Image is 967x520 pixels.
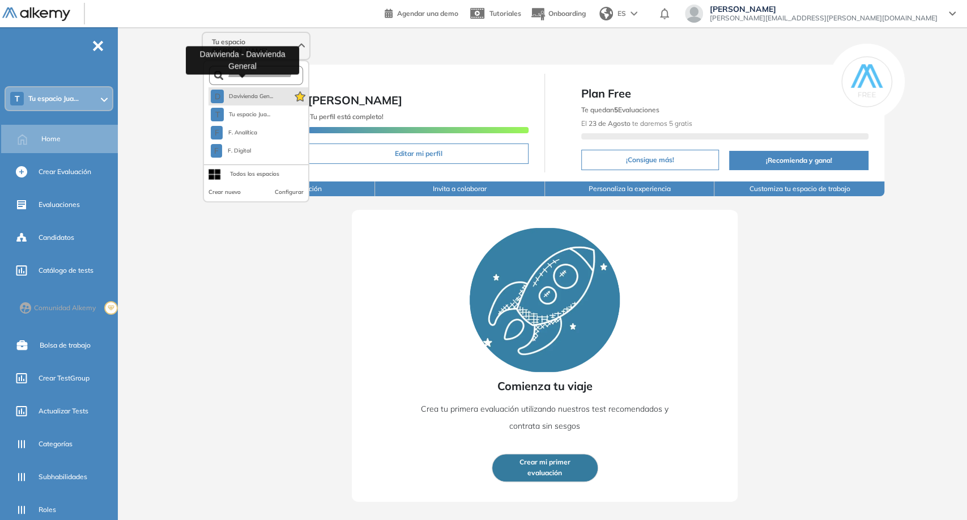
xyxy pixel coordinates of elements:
[39,265,93,276] span: Catálogo de tests
[581,105,659,114] span: Te quedan Evaluaciones
[530,2,586,26] button: Onboarding
[215,92,220,101] span: D
[39,439,73,449] span: Categorías
[208,188,241,197] button: Crear nuevo
[2,7,70,22] img: Logo
[397,9,458,18] span: Agendar una demo
[39,373,90,383] span: Crear TestGroup
[710,14,938,23] span: [PERSON_NAME][EMAIL_ADDRESS][PERSON_NAME][DOMAIN_NAME]
[211,144,252,158] button: FF. Digital
[211,126,258,139] button: FF. Analítica
[39,167,91,177] span: Crear Evaluación
[729,151,868,170] button: ¡Recomienda y gana!
[211,108,270,121] button: TTu espacio Jua...
[599,7,613,20] img: world
[489,9,521,18] span: Tutoriales
[39,472,87,482] span: Subhabilidades
[227,128,258,137] span: F. Analítica
[527,468,562,479] span: evaluación
[589,119,631,128] b: 23 de Agosto
[519,457,570,468] span: Crear mi primer
[375,181,545,196] button: Invita a colaborar
[408,400,681,434] p: Crea tu primera evaluación utilizando nuestros test recomendados y contrata sin sesgos
[308,143,529,164] button: Editar mi perfil
[227,146,252,155] span: F. Digital
[492,454,598,482] button: Crear mi primerevaluación
[40,340,91,350] span: Bolsa de trabajo
[215,128,219,137] span: F
[230,170,279,179] div: Todos los espacios
[308,112,384,121] span: ¡Tu perfil está completo!
[212,37,296,56] span: Tu espacio [PERSON_NAME]
[581,85,868,102] span: Plan Free
[385,6,458,19] a: Agendar una demo
[15,94,20,103] span: T
[631,11,637,16] img: arrow
[228,92,273,101] span: Davivienda Gen...
[39,232,74,243] span: Candidatos
[39,406,88,416] span: Actualizar Tests
[28,94,79,103] span: Tu espacio Jua...
[548,9,586,18] span: Onboarding
[614,105,618,114] b: 5
[617,9,626,19] span: ES
[581,119,692,128] span: El te daremos 5 gratis
[41,134,61,144] span: Home
[39,505,56,515] span: Roles
[275,188,304,197] button: Configurar
[710,5,938,14] span: [PERSON_NAME]
[228,110,270,119] span: Tu espacio Jua...
[714,181,884,196] button: Customiza tu espacio de trabajo
[308,93,402,107] span: [PERSON_NAME]
[470,228,620,372] img: Rocket
[211,90,273,103] button: DDavivienda Gen...
[215,110,219,119] span: T
[214,146,219,155] span: F
[497,378,593,395] span: Comienza tu viaje
[545,181,715,196] button: Personaliza la experiencia
[186,46,299,74] div: Davivienda - Davivienda General
[581,150,719,170] button: ¡Consigue más!
[39,200,80,210] span: Evaluaciones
